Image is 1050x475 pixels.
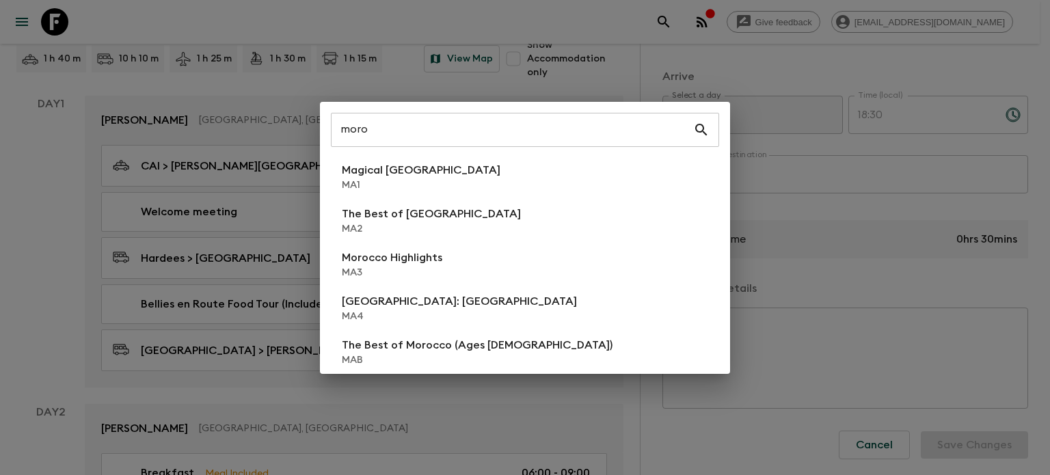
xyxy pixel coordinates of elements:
[342,310,577,323] p: MA4
[342,222,521,236] p: MA2
[342,178,500,192] p: MA1
[331,111,693,149] input: Search adventures...
[342,266,442,280] p: MA3
[342,206,521,222] p: The Best of [GEOGRAPHIC_DATA]
[342,353,612,367] p: MAB
[342,293,577,310] p: [GEOGRAPHIC_DATA]: [GEOGRAPHIC_DATA]
[342,337,612,353] p: The Best of Morocco (Ages [DEMOGRAPHIC_DATA])
[342,249,442,266] p: Morocco Highlights
[342,162,500,178] p: Magical [GEOGRAPHIC_DATA]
